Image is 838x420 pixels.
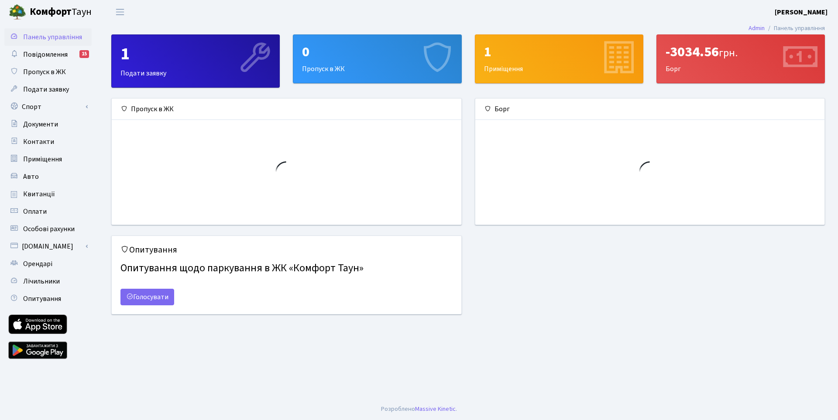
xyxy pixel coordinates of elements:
div: 0 [302,44,452,60]
b: Комфорт [30,5,72,19]
div: Пропуск в ЖК [293,35,461,83]
span: Документи [23,120,58,129]
a: Подати заявку [4,81,92,98]
span: Лічильники [23,277,60,286]
a: Розроблено [381,404,415,413]
div: . [381,404,457,414]
div: Приміщення [475,35,643,83]
span: Панель управління [23,32,82,42]
a: Особові рахунки [4,220,92,238]
a: Документи [4,116,92,133]
button: Переключити навігацію [109,5,131,19]
span: Квитанції [23,189,55,199]
a: Приміщення [4,150,92,168]
a: Опитування [4,290,92,307]
span: Таун [30,5,92,20]
div: Борг [657,35,824,83]
span: Подати заявку [23,85,69,94]
a: 0Пропуск в ЖК [293,34,461,83]
span: Авто [23,172,39,181]
a: 1Приміщення [475,34,643,83]
div: 15 [79,50,89,58]
div: Борг [475,99,825,120]
a: Контакти [4,133,92,150]
a: Спорт [4,98,92,116]
span: Оплати [23,207,47,216]
a: 1Подати заявку [111,34,280,88]
a: Панель управління [4,28,92,46]
a: Повідомлення15 [4,46,92,63]
a: Квитанції [4,185,92,203]
img: logo.png [9,3,26,21]
div: Пропуск в ЖК [112,99,461,120]
a: Пропуск в ЖК [4,63,92,81]
span: Опитування [23,294,61,304]
span: Контакти [23,137,54,147]
h4: Опитування щодо паркування в ЖК «Комфорт Таун» [120,259,453,278]
div: -3034.56 [666,44,816,60]
span: Пропуск в ЖК [23,67,66,77]
span: Приміщення [23,154,62,164]
span: Повідомлення [23,50,68,59]
a: Лічильники [4,273,92,290]
a: Massive Kinetic [415,404,456,413]
h5: Опитування [120,245,453,255]
a: Голосувати [120,289,174,305]
span: Орендарі [23,259,52,269]
li: Панель управління [765,24,825,33]
a: Оплати [4,203,92,220]
a: Авто [4,168,92,185]
a: Admin [749,24,765,33]
span: грн. [719,45,738,61]
a: [PERSON_NAME] [775,7,828,17]
a: [DOMAIN_NAME] [4,238,92,255]
div: Подати заявку [112,35,279,87]
div: 1 [120,44,271,65]
div: 1 [484,44,634,60]
span: Особові рахунки [23,224,75,234]
nav: breadcrumb [735,19,838,38]
a: Орендарі [4,255,92,273]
